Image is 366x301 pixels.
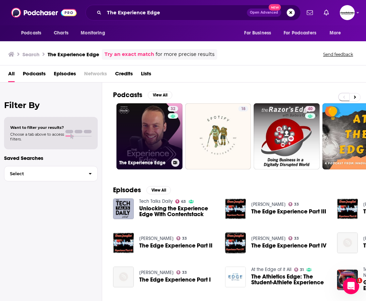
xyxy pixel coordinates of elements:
span: 32 [171,106,175,112]
img: The Athletics Edge: The Student-Athlete Experience [225,267,246,287]
a: The Edge Experience Part III [251,209,326,214]
a: The Athletics Edge: The Student-Athlete Experience [251,274,329,285]
a: The Edge Experience Part I [139,277,211,283]
span: Open Advanced [250,11,278,14]
button: open menu [76,27,114,40]
h3: The Experience Edge [119,160,169,166]
a: Try an exact match [105,50,154,58]
img: Podchaser - Follow, Share and Rate Podcasts [11,6,77,19]
span: Networks [84,68,107,82]
a: Episodes [54,68,76,82]
span: 33 [294,203,299,206]
span: Podcasts [21,28,41,38]
span: Select [4,171,83,176]
a: The Edge Experience Part IV [251,243,327,249]
a: Show notifications dropdown [321,7,332,18]
a: 40 [254,103,320,169]
a: 18 [238,106,248,111]
a: 63 [175,199,186,204]
a: 18 [185,103,251,169]
a: 32The Experience Edge [116,103,182,169]
span: Logged in as jvervelde [340,5,355,20]
a: The Edge Experience Part II [139,243,212,249]
span: 33 [182,271,187,274]
a: Dave Junglist [139,236,174,241]
a: Podcasts [23,68,46,82]
a: Credits [115,68,133,82]
button: open menu [279,27,326,40]
span: 40 [308,106,313,112]
span: Want to filter your results? [10,125,64,130]
h3: Search [22,51,39,58]
h2: Podcasts [113,91,142,99]
img: The Edge Experience Part IV [225,232,246,253]
h2: Filter By [4,100,98,110]
a: All [8,68,15,82]
span: 33 [294,237,299,240]
img: The Edge Experience Part I [113,267,134,287]
a: 33 [288,236,299,240]
button: Open AdvancedNew [247,9,281,17]
a: 31 [294,268,304,272]
button: open menu [325,27,350,40]
a: 40 [305,106,315,111]
span: Monitoring [81,28,105,38]
h3: The Experience Edge [48,51,99,58]
a: PodcastsView All [113,91,172,99]
button: open menu [16,27,50,40]
p: Saved Searches [4,155,98,161]
img: User Profile [340,5,355,20]
img: The Edge Experience Part I [337,232,358,253]
span: For Podcasters [284,28,316,38]
span: 33 [182,237,187,240]
span: Choose a tab above to access filters. [10,132,64,141]
a: At the Edge of it All [251,267,291,272]
span: for more precise results [156,50,214,58]
a: Lists [141,68,151,82]
span: 18 [241,106,245,112]
img: The Edge Experience Part III [225,198,246,219]
span: 1 [357,278,362,283]
button: View All [148,91,172,99]
button: View All [146,186,171,194]
a: 33 [176,236,187,240]
img: The Edge Experience Part II [337,198,358,219]
iframe: Intercom live chat [343,278,359,294]
span: New [269,4,281,11]
a: EpisodesView All [113,186,171,194]
button: open menu [239,27,280,40]
span: Charts [54,28,68,38]
a: Dave Junglist [251,236,286,241]
span: More [330,28,341,38]
a: Dave Junglist [139,270,174,275]
a: Show notifications dropdown [304,7,316,18]
img: Unlocking the Experience Edge With Contentstack [113,198,134,219]
img: Get the Customer Experience Edge: Ten Ways to Wow ‘Em [337,270,358,290]
img: The Edge Experience Part II [113,232,134,253]
a: Unlocking the Experience Edge With Contentstack [139,206,217,217]
button: Select [4,166,98,181]
a: 33 [176,270,187,274]
div: Search podcasts, credits, & more... [85,5,301,20]
a: Tech Talks Daily [139,198,173,204]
